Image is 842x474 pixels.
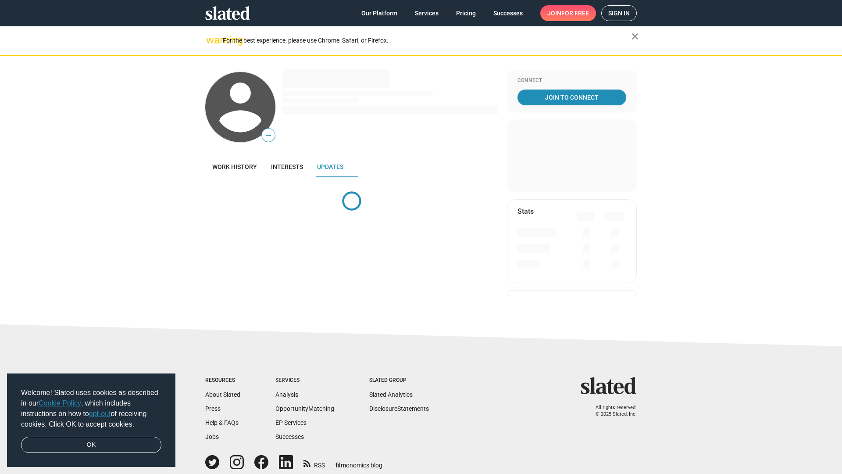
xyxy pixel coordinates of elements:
span: Successes [493,5,523,21]
span: Welcome! Slated uses cookies as described in our , which includes instructions on how to of recei... [21,388,161,430]
span: Updates [317,163,343,170]
a: Join To Connect [517,90,626,105]
a: Interests [264,156,310,177]
a: Jobs [205,433,219,440]
span: Join To Connect [519,90,624,105]
mat-icon: warning [206,35,217,45]
div: Slated Group [369,377,429,384]
mat-icon: close [630,31,640,42]
div: cookieconsent [7,373,175,467]
a: Successes [275,433,304,440]
a: Services [408,5,446,21]
a: Joinfor free [540,5,596,21]
div: Services [275,377,334,384]
a: Press [205,405,221,412]
a: EP Services [275,419,307,426]
a: Slated Analytics [369,391,413,398]
a: Updates [310,156,350,177]
span: Sign in [608,6,630,21]
a: DisclosureStatements [369,405,429,412]
a: Pricing [449,5,483,21]
a: Analysis [275,391,298,398]
div: For the best experience, please use Chrome, Safari, or Firefox. [223,35,631,47]
a: dismiss cookie message [21,437,161,453]
a: Cookie Policy [39,399,81,407]
span: Services [415,5,439,21]
div: Connect [517,77,626,84]
span: Our Platform [361,5,397,21]
a: Work history [205,156,264,177]
span: Interests [271,163,303,170]
a: About Slated [205,391,240,398]
p: All rights reserved. © 2025 Slated, Inc. [586,405,637,417]
span: Work history [212,163,257,170]
span: Pricing [456,5,476,21]
a: RSS [303,456,325,470]
div: Resources [205,377,240,384]
span: Join [547,5,589,21]
a: Sign in [601,5,637,21]
a: Our Platform [354,5,404,21]
span: for free [561,5,589,21]
span: film [335,462,346,469]
span: — [262,130,275,141]
a: Successes [486,5,530,21]
a: filmonomics blog [335,454,382,470]
mat-card-title: Stats [517,207,534,216]
a: OpportunityMatching [275,405,334,412]
a: Help & FAQs [205,419,239,426]
a: opt-out [89,410,111,417]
